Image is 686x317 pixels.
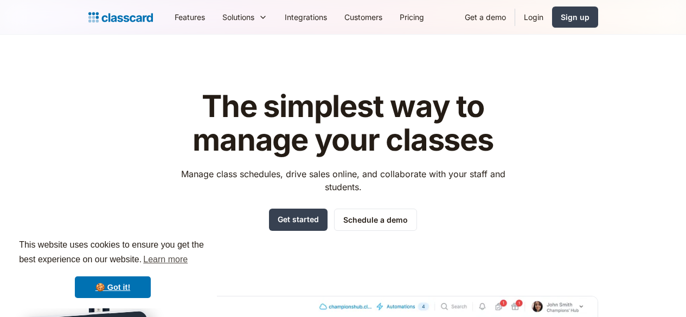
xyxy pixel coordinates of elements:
[334,209,417,231] a: Schedule a demo
[9,228,217,308] div: cookieconsent
[142,251,189,268] a: learn more about cookies
[276,5,336,29] a: Integrations
[222,11,254,23] div: Solutions
[19,238,207,268] span: This website uses cookies to ensure you get the best experience on our website.
[269,209,328,231] a: Get started
[336,5,391,29] a: Customers
[171,90,515,157] h1: The simplest way to manage your classes
[214,5,276,29] div: Solutions
[166,5,214,29] a: Features
[391,5,433,29] a: Pricing
[456,5,515,29] a: Get a demo
[171,167,515,193] p: Manage class schedules, drive sales online, and collaborate with your staff and students.
[552,7,598,28] a: Sign up
[75,276,151,298] a: dismiss cookie message
[561,11,589,23] div: Sign up
[88,10,153,25] a: Logo
[515,5,552,29] a: Login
